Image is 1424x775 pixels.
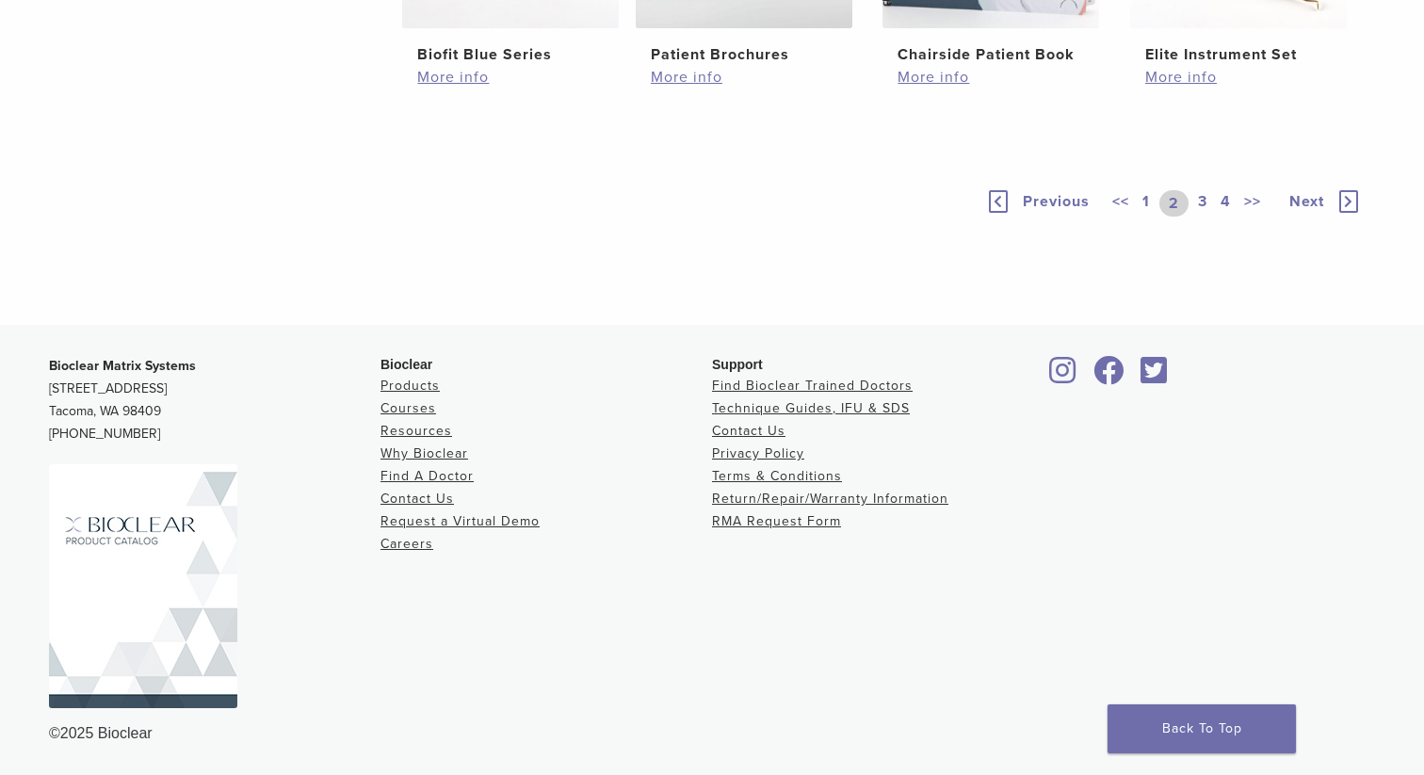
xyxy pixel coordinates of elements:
[712,445,804,461] a: Privacy Policy
[380,445,468,461] a: Why Bioclear
[1145,66,1332,89] a: More info
[380,491,454,507] a: Contact Us
[712,491,948,507] a: Return/Repair/Warranty Information
[49,355,380,445] p: [STREET_ADDRESS] Tacoma, WA 98409 [PHONE_NUMBER]
[898,43,1084,66] h2: Chairside Patient Book
[1108,704,1296,753] a: Back To Top
[712,357,763,372] span: Support
[712,378,913,394] a: Find Bioclear Trained Doctors
[417,66,604,89] a: More info
[1217,190,1235,217] a: 4
[1087,367,1130,386] a: Bioclear
[1023,192,1090,211] span: Previous
[49,464,237,708] img: Bioclear
[712,400,910,416] a: Technique Guides, IFU & SDS
[1108,190,1133,217] a: <<
[49,722,1375,745] div: ©2025 Bioclear
[1044,367,1083,386] a: Bioclear
[1289,192,1324,211] span: Next
[712,513,841,529] a: RMA Request Form
[1145,43,1332,66] h2: Elite Instrument Set
[1194,190,1211,217] a: 3
[1159,190,1189,217] a: 2
[1134,367,1173,386] a: Bioclear
[1240,190,1265,217] a: >>
[712,423,785,439] a: Contact Us
[898,66,1084,89] a: More info
[380,378,440,394] a: Products
[380,400,436,416] a: Courses
[380,423,452,439] a: Resources
[651,43,837,66] h2: Patient Brochures
[651,66,837,89] a: More info
[380,513,540,529] a: Request a Virtual Demo
[380,357,432,372] span: Bioclear
[712,468,842,484] a: Terms & Conditions
[380,468,474,484] a: Find A Doctor
[417,43,604,66] h2: Biofit Blue Series
[49,358,196,374] strong: Bioclear Matrix Systems
[380,536,433,552] a: Careers
[1139,190,1154,217] a: 1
